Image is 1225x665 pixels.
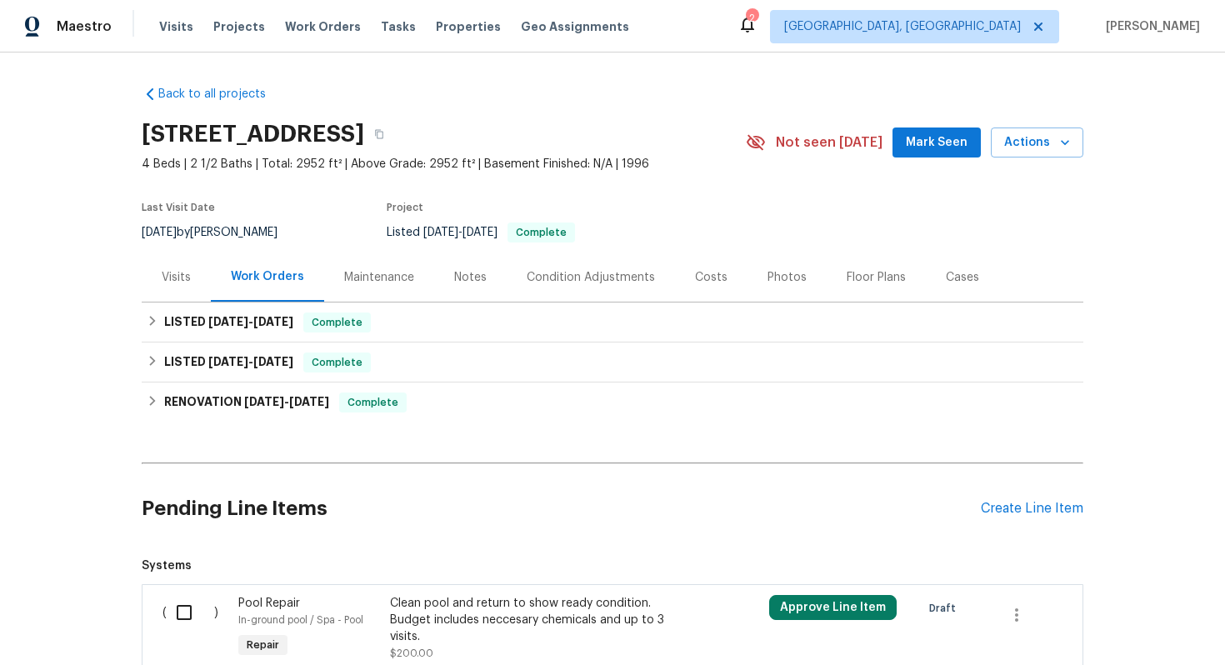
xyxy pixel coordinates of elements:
div: Maintenance [344,269,414,286]
span: [GEOGRAPHIC_DATA], [GEOGRAPHIC_DATA] [784,18,1021,35]
span: - [208,316,293,327]
button: Copy Address [364,119,394,149]
span: - [208,356,293,367]
div: LISTED [DATE]-[DATE]Complete [142,302,1083,342]
span: Visits [159,18,193,35]
button: Mark Seen [892,127,981,158]
span: Not seen [DATE] [776,134,882,151]
h2: [STREET_ADDRESS] [142,126,364,142]
span: - [423,227,497,238]
span: Tasks [381,21,416,32]
span: [DATE] [253,316,293,327]
span: [DATE] [208,356,248,367]
div: Visits [162,269,191,286]
span: $200.00 [390,648,433,658]
div: Cases [946,269,979,286]
span: Systems [142,557,1083,574]
div: Notes [454,269,487,286]
div: Photos [767,269,807,286]
div: Condition Adjustments [527,269,655,286]
span: Project [387,202,423,212]
div: by [PERSON_NAME] [142,222,297,242]
span: Complete [341,394,405,411]
h6: RENOVATION [164,392,329,412]
span: [DATE] [423,227,458,238]
div: Costs [695,269,727,286]
span: Complete [305,354,369,371]
span: [DATE] [244,396,284,407]
span: [DATE] [462,227,497,238]
span: Maestro [57,18,112,35]
a: Back to all projects [142,86,302,102]
span: In-ground pool / Spa - Pool [238,615,363,625]
span: Work Orders [285,18,361,35]
h6: LISTED [164,312,293,332]
h6: LISTED [164,352,293,372]
button: Approve Line Item [769,595,897,620]
span: Actions [1004,132,1070,153]
span: Last Visit Date [142,202,215,212]
button: Actions [991,127,1083,158]
span: Geo Assignments [521,18,629,35]
span: [DATE] [289,396,329,407]
div: RENOVATION [DATE]-[DATE]Complete [142,382,1083,422]
div: Clean pool and return to show ready condition. Budget includes neccesary chemicals and up to 3 vi... [390,595,683,645]
span: - [244,396,329,407]
span: 4 Beds | 2 1/2 Baths | Total: 2952 ft² | Above Grade: 2952 ft² | Basement Finished: N/A | 1996 [142,156,746,172]
span: Complete [305,314,369,331]
span: [PERSON_NAME] [1099,18,1200,35]
div: LISTED [DATE]-[DATE]Complete [142,342,1083,382]
span: Properties [436,18,501,35]
h2: Pending Line Items [142,470,981,547]
div: Create Line Item [981,501,1083,517]
span: [DATE] [142,227,177,238]
div: 2 [746,10,757,27]
span: Listed [387,227,575,238]
span: [DATE] [253,356,293,367]
div: Floor Plans [847,269,906,286]
span: [DATE] [208,316,248,327]
span: Repair [240,637,286,653]
span: Mark Seen [906,132,967,153]
span: Projects [213,18,265,35]
span: Pool Repair [238,597,300,609]
div: Work Orders [231,268,304,285]
span: Draft [929,600,962,617]
span: Complete [509,227,573,237]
